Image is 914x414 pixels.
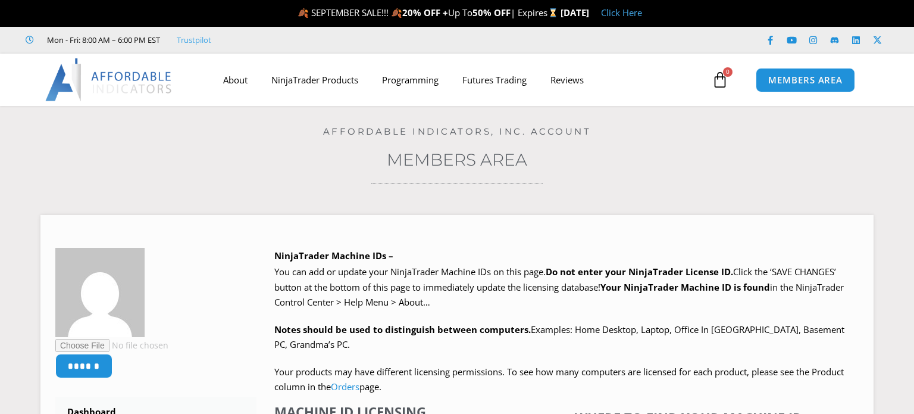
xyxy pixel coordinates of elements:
[600,281,770,293] strong: Your NinjaTrader Machine ID is found
[274,266,546,278] span: You can add or update your NinjaTrader Machine IDs on this page.
[274,323,531,335] strong: Notes should be used to distinguish between computers.
[402,7,448,18] strong: 20% OFF +
[211,66,709,94] nav: Menu
[539,66,596,94] a: Reviews
[55,248,145,337] img: 7519dd0b63633b3e39cc200f3a20e2385eee4087f0343fa11b2b46d98123d938
[177,33,211,47] a: Trustpilot
[44,33,160,47] span: Mon - Fri: 8:00 AM – 6:00 PM EST
[768,76,843,85] span: MEMBERS AREA
[331,381,359,393] a: Orders
[546,266,733,278] b: Do not enter your NinjaTrader License ID.
[323,126,591,137] a: Affordable Indicators, Inc. Account
[45,58,173,101] img: LogoAI | Affordable Indicators – NinjaTrader
[472,7,511,18] strong: 50% OFF
[549,8,558,17] img: ⌛
[561,7,589,18] strong: [DATE]
[370,66,450,94] a: Programming
[274,250,393,262] b: NinjaTrader Machine IDs –
[298,7,560,18] span: 🍂 SEPTEMBER SALE!!! 🍂 Up To | Expires
[274,266,844,308] span: Click the ‘SAVE CHANGES’ button at the bottom of this page to immediately update the licensing da...
[387,150,527,170] a: Members Area
[450,66,539,94] a: Futures Trading
[756,68,855,92] a: MEMBERS AREA
[274,323,844,351] span: Examples: Home Desktop, Laptop, Office In [GEOGRAPHIC_DATA], Basement PC, Grandma’s PC.
[723,67,733,77] span: 0
[694,63,746,97] a: 0
[274,366,844,393] span: Your products may have different licensing permissions. To see how many computers are licensed fo...
[259,66,370,94] a: NinjaTrader Products
[211,66,259,94] a: About
[601,7,642,18] a: Click Here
